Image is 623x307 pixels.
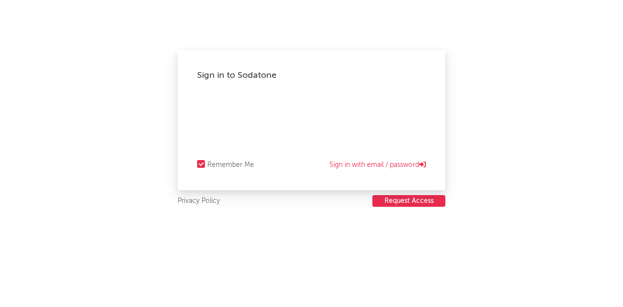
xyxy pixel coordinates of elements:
div: Sign in to Sodatone [197,70,426,81]
button: Request Access [372,195,445,207]
div: Remember Me [207,159,254,171]
a: Sign in with email / password [330,159,426,171]
a: Privacy Policy [178,195,220,207]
